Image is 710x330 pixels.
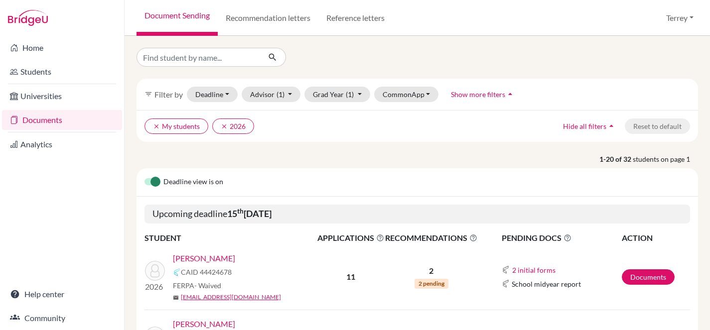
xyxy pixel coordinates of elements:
[144,205,690,223] h5: Upcoming deadline
[502,280,510,288] img: Common App logo
[599,154,633,164] strong: 1-20 of 32
[173,318,235,330] a: [PERSON_NAME]
[502,266,510,274] img: Common App logo
[346,90,354,99] span: (1)
[154,90,183,99] span: Filter by
[2,284,122,304] a: Help center
[153,123,160,130] i: clear
[2,38,122,58] a: Home
[621,231,690,244] th: ACTION
[346,272,355,281] b: 11
[563,122,606,130] span: Hide all filters
[221,123,228,130] i: clear
[415,279,448,289] span: 2 pending
[2,110,122,130] a: Documents
[555,118,625,134] button: Hide all filtersarrow_drop_up
[304,87,370,102] button: Grad Year(1)
[502,232,621,244] span: PENDING DOCS
[2,308,122,328] a: Community
[194,281,221,290] span: - Waived
[451,90,505,99] span: Show more filters
[505,89,515,99] i: arrow_drop_up
[144,118,208,134] button: clearMy students
[173,295,179,301] span: mail
[227,208,272,219] b: 15 [DATE]
[442,87,524,102] button: Show more filtersarrow_drop_up
[173,268,181,276] img: Common App logo
[145,281,165,293] p: 2026
[2,86,122,106] a: Universities
[242,87,301,102] button: Advisor(1)
[137,48,260,67] input: Find student by name...
[606,121,616,131] i: arrow_drop_up
[633,154,698,164] span: students on page 1
[385,265,477,277] p: 2
[163,176,223,188] span: Deadline view is on
[625,118,690,134] button: Reset to default
[173,280,221,291] span: FERPA
[144,231,317,244] th: STUDENT
[317,232,384,244] span: APPLICATIONS
[187,87,238,102] button: Deadline
[2,134,122,154] a: Analytics
[622,269,675,285] a: Documents
[374,87,439,102] button: CommonApp
[181,267,232,277] span: CAID 44424678
[512,264,556,276] button: 2 initial forms
[145,261,165,281] img: Chua, Nick Sen
[237,207,244,215] sup: th
[212,118,254,134] button: clear2026
[181,293,281,302] a: [EMAIL_ADDRESS][DOMAIN_NAME]
[662,8,698,27] button: Terrey
[144,90,152,98] i: filter_list
[512,279,581,289] span: School midyear report
[385,232,477,244] span: RECOMMENDATIONS
[2,62,122,82] a: Students
[173,252,235,264] a: [PERSON_NAME]
[277,90,284,99] span: (1)
[8,10,48,26] img: Bridge-U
